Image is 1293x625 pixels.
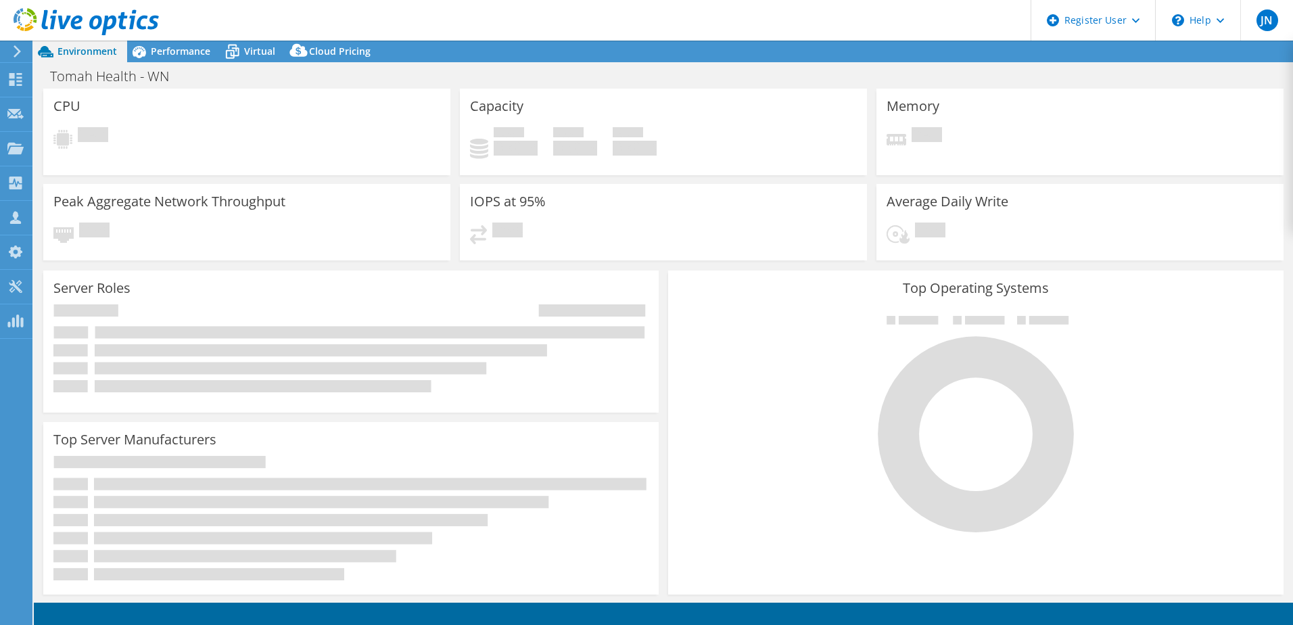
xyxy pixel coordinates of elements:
h3: Average Daily Write [887,194,1008,209]
span: Pending [78,127,108,145]
h3: Server Roles [53,281,131,296]
span: Pending [492,223,523,241]
h4: 0 GiB [613,141,657,156]
span: JN [1256,9,1278,31]
span: Cloud Pricing [309,45,371,57]
span: Performance [151,45,210,57]
h4: 0 GiB [494,141,538,156]
h3: Top Server Manufacturers [53,432,216,447]
h3: Top Operating Systems [678,281,1273,296]
span: Environment [57,45,117,57]
h3: Capacity [470,99,523,114]
h3: Peak Aggregate Network Throughput [53,194,285,209]
h3: Memory [887,99,939,114]
span: Pending [915,223,945,241]
h3: IOPS at 95% [470,194,546,209]
span: Total [613,127,643,141]
span: Used [494,127,524,141]
span: Virtual [244,45,275,57]
span: Free [553,127,584,141]
span: Pending [79,223,110,241]
h4: 0 GiB [553,141,597,156]
svg: \n [1172,14,1184,26]
h1: Tomah Health - WN [44,69,190,84]
span: Pending [912,127,942,145]
h3: CPU [53,99,80,114]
